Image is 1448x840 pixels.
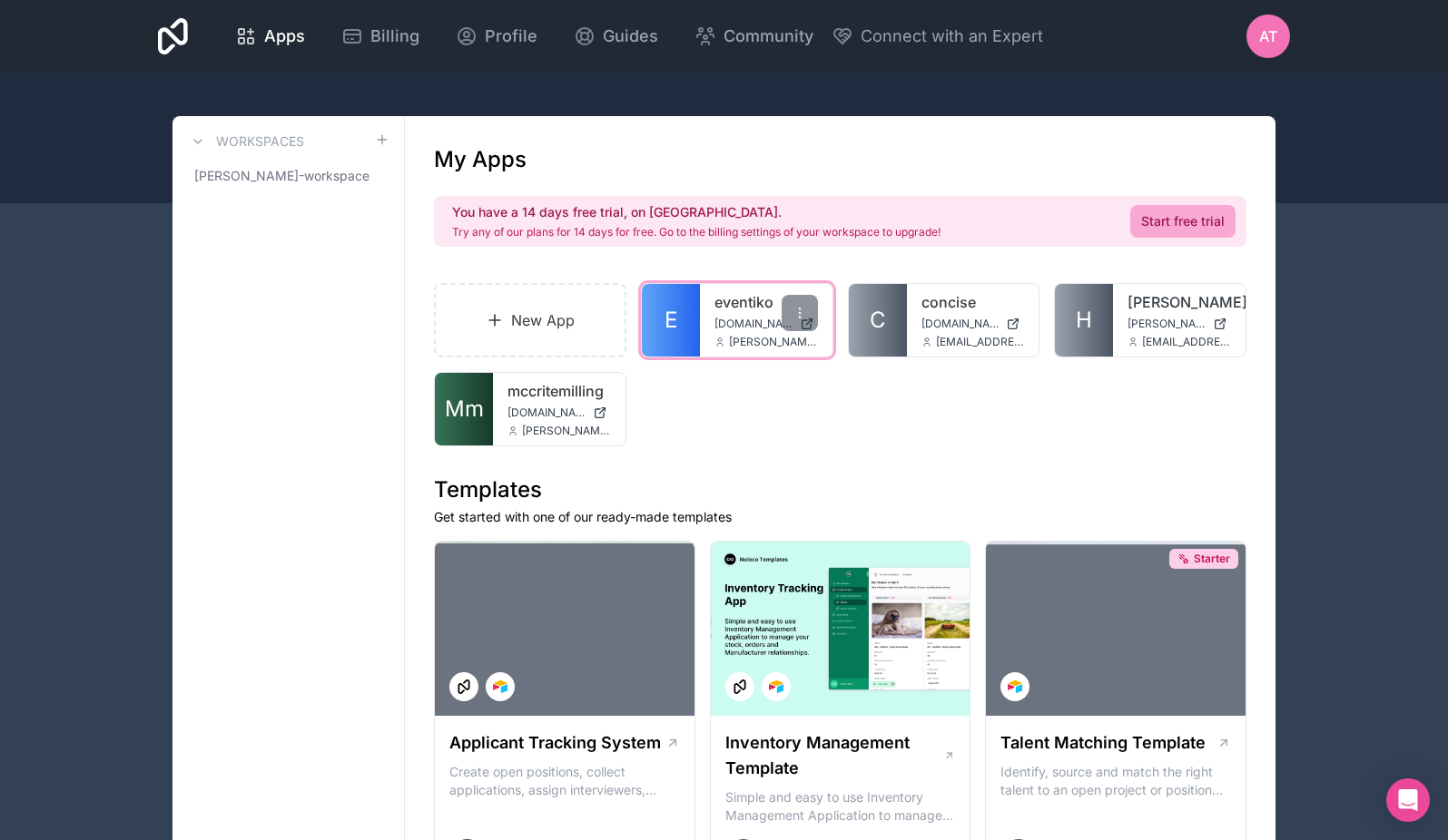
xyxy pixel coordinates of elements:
span: E [665,306,677,335]
p: Simple and easy to use Inventory Management Application to manage your stock, orders and Manufact... [725,788,956,825]
span: H [1076,306,1092,335]
a: Community [680,16,828,56]
a: [PERSON_NAME] [1128,291,1231,313]
span: Mm [445,395,484,424]
a: Guides [559,16,673,56]
span: [PERSON_NAME][EMAIL_ADDRESS][DOMAIN_NAME] [522,424,611,438]
a: Mm [435,373,493,445]
span: [PERSON_NAME][EMAIL_ADDRESS][DOMAIN_NAME] [729,335,818,349]
p: Try any of our plans for 14 days for free. Go to the billing settings of your workspace to upgrade! [452,225,941,239]
a: Profile [441,16,552,56]
span: [DOMAIN_NAME] [714,317,793,331]
a: Billing [327,16,434,56]
a: Workspaces [187,131,304,152]
a: [PERSON_NAME]-workspace [187,160,389,192]
a: concise [921,291,1025,313]
span: Profile [485,24,537,49]
p: Create open positions, collect applications, assign interviewers, centralise candidate feedback a... [449,763,680,799]
span: C [870,306,886,335]
a: Start free trial [1130,205,1236,238]
h2: You have a 14 days free trial, on [GEOGRAPHIC_DATA]. [452,203,941,221]
span: Community [724,24,813,49]
button: Connect with an Expert [832,24,1043,49]
h1: Applicant Tracking System [449,730,661,756]
span: [EMAIL_ADDRESS][DOMAIN_NAME] [936,335,1025,349]
p: Get started with one of our ready-made templates [434,508,1246,526]
span: Starter [1194,552,1230,566]
span: [PERSON_NAME]-workspace [194,167,369,185]
h1: Talent Matching Template [1000,730,1206,756]
h1: Templates [434,475,1246,504]
span: Guides [603,24,658,49]
span: Apps [264,24,305,49]
p: Identify, source and match the right talent to an open project or position with our Talent Matchi... [1000,763,1231,799]
span: [DOMAIN_NAME] [921,317,1000,331]
a: [PERSON_NAME][DOMAIN_NAME] [1128,317,1231,331]
a: [DOMAIN_NAME] [507,405,611,420]
span: [PERSON_NAME][DOMAIN_NAME] [1128,317,1206,331]
img: Airtable Logo [493,679,507,694]
a: eventiko [714,291,818,313]
h3: Workspaces [216,132,304,151]
a: [DOMAIN_NAME] [714,317,818,331]
span: [DOMAIN_NAME] [507,405,586,420]
span: [EMAIL_ADDRESS][DOMAIN_NAME] [1142,335,1231,349]
span: AT [1259,25,1277,47]
span: Connect with an Expert [861,24,1043,49]
a: mccritemilling [507,380,611,402]
img: Airtable Logo [1008,679,1022,694]
a: C [849,284,907,357]
a: New App [434,283,626,357]
div: Open Intercom Messenger [1386,778,1430,822]
h1: My Apps [434,145,527,174]
a: Apps [221,16,320,56]
a: H [1055,284,1113,357]
span: Billing [370,24,419,49]
img: Airtable Logo [769,679,783,694]
a: [DOMAIN_NAME] [921,317,1025,331]
h1: Inventory Management Template [725,730,943,781]
a: E [642,284,700,357]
